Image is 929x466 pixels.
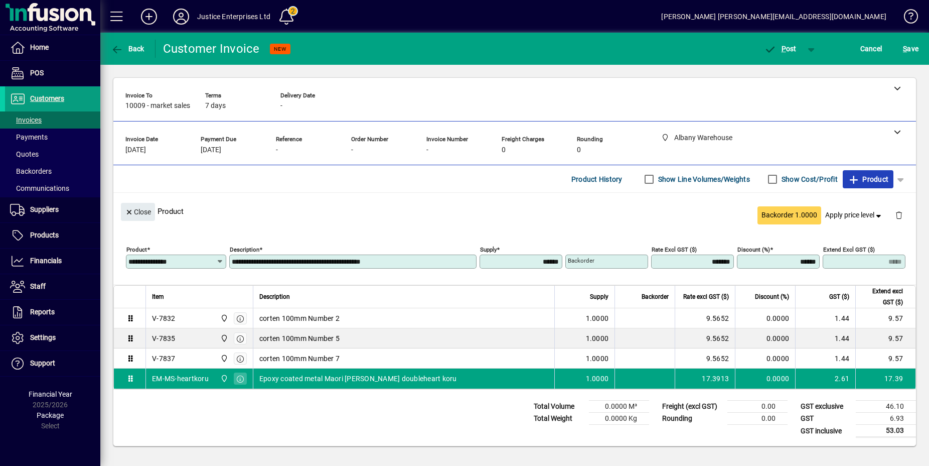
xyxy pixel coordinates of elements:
span: - [280,102,282,110]
td: 1.44 [795,308,855,328]
mat-label: Rate excl GST ($) [652,246,697,253]
button: Product History [567,170,627,188]
td: GST [796,413,856,425]
a: Suppliers [5,197,100,222]
span: 7 days [205,102,226,110]
a: Payments [5,129,100,146]
span: Invoices [10,116,42,124]
div: V-7832 [152,313,176,323]
a: Backorders [5,163,100,180]
div: 9.5652 [681,313,729,323]
span: S [903,45,907,53]
span: Albany Warehouse [218,333,229,344]
td: 0.0000 [735,308,795,328]
span: Item [152,291,164,302]
span: Rate excl GST ($) [683,291,729,302]
td: 0.0000 Kg [589,413,649,425]
td: 0.0000 [735,328,795,348]
span: Epoxy coated metal Maori [PERSON_NAME] doubleheart koru [259,374,457,384]
button: Back [108,40,147,58]
td: 1.44 [795,348,855,369]
span: 1.0000 [586,333,609,343]
span: Backorder [642,291,669,302]
span: 1.0000 [586,374,609,384]
span: [DATE] [125,146,146,154]
span: Backorders [10,167,52,175]
a: Products [5,223,100,248]
span: Suppliers [30,205,59,213]
span: Home [30,43,49,51]
td: Rounding [657,413,727,425]
div: Justice Enterprises Ltd [197,9,270,25]
span: corten 100mm Number 5 [259,333,340,343]
app-page-header-button: Back [100,40,156,58]
span: Settings [30,333,56,341]
td: 9.57 [855,308,915,328]
span: Communications [10,184,69,192]
a: Reports [5,300,100,325]
app-page-header-button: Close [118,207,158,216]
a: POS [5,61,100,86]
span: Albany Warehouse [218,313,229,324]
button: Close [121,203,155,221]
span: Products [30,231,59,239]
span: corten 100mm Number 7 [259,354,340,364]
span: 1.0000 [586,313,609,323]
td: 0.00 [727,401,788,413]
mat-label: Extend excl GST ($) [823,246,875,253]
span: Back [111,45,144,53]
span: Cancel [860,41,882,57]
mat-label: Description [230,246,259,253]
mat-label: Discount (%) [737,246,770,253]
span: 10009 - market sales [125,102,190,110]
div: [PERSON_NAME] [PERSON_NAME][EMAIL_ADDRESS][DOMAIN_NAME] [661,9,886,25]
a: Settings [5,325,100,351]
span: Discount (%) [755,291,789,302]
div: 9.5652 [681,354,729,364]
button: Save [900,40,921,58]
td: Freight (excl GST) [657,401,727,413]
span: GST ($) [829,291,849,302]
button: Backorder 1.0000 [757,206,821,224]
span: Package [37,411,64,419]
span: POS [30,69,44,77]
button: Apply price level [821,206,887,224]
span: Payments [10,133,48,141]
span: Staff [30,282,46,290]
td: 0.0000 [735,369,795,389]
mat-label: Backorder [568,257,594,264]
button: Cancel [858,40,885,58]
div: V-7835 [152,333,176,343]
td: 0.0000 M³ [589,401,649,413]
button: Product [843,170,893,188]
span: corten 100mm Number 2 [259,313,340,323]
span: Albany Warehouse [218,353,229,364]
td: 0.0000 [735,348,795,369]
a: Knowledge Base [896,2,916,35]
label: Show Cost/Profit [780,174,838,184]
td: GST exclusive [796,401,856,413]
td: 0.00 [727,413,788,425]
td: 17.39 [855,369,915,389]
app-page-header-button: Delete [887,210,911,219]
span: P [782,45,786,53]
a: Communications [5,180,100,197]
span: Product History [571,171,623,187]
button: Profile [165,8,197,26]
div: Product [113,193,916,229]
a: Financials [5,249,100,274]
span: - [426,146,428,154]
span: ave [903,41,918,57]
div: Customer Invoice [163,41,260,57]
a: Staff [5,274,100,299]
span: ost [764,45,797,53]
div: V-7837 [152,354,176,364]
td: GST inclusive [796,425,856,437]
button: Add [133,8,165,26]
span: 0 [577,146,581,154]
td: Total Volume [529,401,589,413]
span: 1.0000 [586,354,609,364]
span: Customers [30,94,64,102]
span: [DATE] [201,146,221,154]
a: Quotes [5,146,100,163]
